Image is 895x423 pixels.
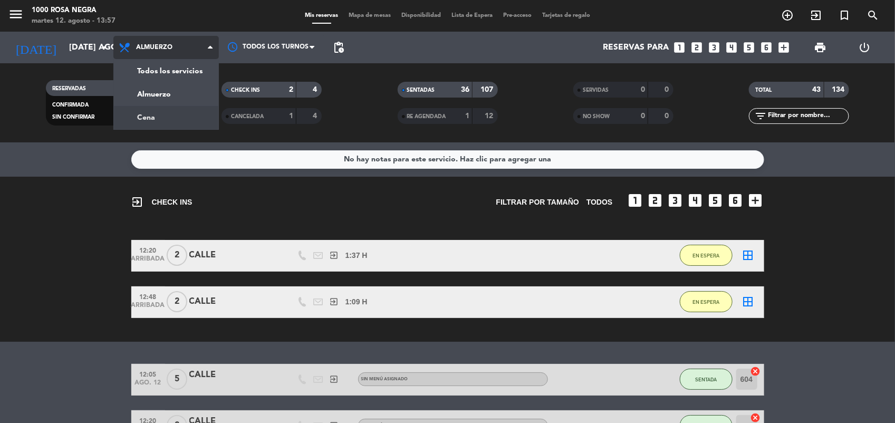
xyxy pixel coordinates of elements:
[695,377,717,382] span: SENTADA
[313,112,320,120] strong: 4
[707,192,724,209] i: looks_5
[687,192,704,209] i: looks_4
[754,110,767,122] i: filter_list
[231,88,260,93] span: CHECK INS
[32,16,116,26] div: martes 12. agosto - 13:57
[313,86,320,93] strong: 4
[289,112,293,120] strong: 1
[396,13,446,18] span: Disponibilidad
[480,86,495,93] strong: 107
[330,374,339,384] i: exit_to_app
[135,368,161,380] span: 12:05
[345,249,368,262] span: 1:37 H
[641,86,645,93] strong: 0
[461,86,469,93] strong: 36
[135,244,161,256] span: 12:20
[727,192,744,209] i: looks_6
[231,114,264,119] span: CANCELADA
[135,302,161,314] span: ARRIBADA
[361,377,408,381] span: Sin menú asignado
[343,13,396,18] span: Mapa de mesas
[330,297,339,306] i: exit_to_app
[641,112,645,120] strong: 0
[330,251,339,260] i: exit_to_app
[8,6,24,22] i: menu
[838,9,851,22] i: turned_in_not
[859,41,871,54] i: power_settings_new
[189,368,279,382] div: CALLE
[680,291,733,312] button: EN ESPERA
[725,41,738,54] i: looks_4
[583,114,610,119] span: NO SHOW
[114,60,218,83] a: Todos los servicios
[586,196,613,208] span: TODOS
[32,5,116,16] div: 1000 Rosa Negra
[781,9,794,22] i: add_circle_outline
[167,369,187,390] span: 5
[867,9,879,22] i: search
[665,112,671,120] strong: 0
[767,110,849,122] input: Filtrar por nombre...
[680,369,733,390] button: SENTADA
[692,253,719,258] span: EN ESPERA
[755,88,772,93] span: TOTAL
[52,86,86,91] span: RESERVADAS
[603,43,669,53] span: Reservas para
[750,366,761,377] i: cancel
[136,44,172,51] span: Almuerzo
[485,112,495,120] strong: 12
[8,36,64,59] i: [DATE]
[707,41,721,54] i: looks_3
[167,291,187,312] span: 2
[135,290,161,302] span: 12:48
[114,83,218,106] a: Almuerzo
[289,86,293,93] strong: 2
[465,112,469,120] strong: 1
[496,196,579,208] span: Filtrar por tamaño
[300,13,343,18] span: Mis reservas
[759,41,773,54] i: looks_6
[742,295,755,308] i: border_all
[537,13,595,18] span: Tarjetas de regalo
[742,41,756,54] i: looks_5
[52,102,89,108] span: CONFIRMADA
[742,249,755,262] i: border_all
[8,6,24,26] button: menu
[332,41,345,54] span: pending_actions
[344,153,551,166] div: No hay notas para este servicio. Haz clic para agregar una
[750,412,761,423] i: cancel
[690,41,704,54] i: looks_two
[167,245,187,266] span: 2
[813,86,821,93] strong: 43
[131,196,193,208] span: CHECK INS
[680,245,733,266] button: EN ESPERA
[583,88,609,93] span: SERVIDAS
[832,86,847,93] strong: 134
[446,13,498,18] span: Lista de Espera
[114,106,218,129] a: Cena
[498,13,537,18] span: Pre-acceso
[665,86,671,93] strong: 0
[667,192,684,209] i: looks_3
[52,114,94,120] span: SIN CONFIRMAR
[672,41,686,54] i: looks_one
[189,248,279,262] div: CALLE
[189,295,279,309] div: CALLE
[627,192,644,209] i: looks_one
[131,196,144,208] i: exit_to_app
[777,41,791,54] i: add_box
[407,88,435,93] span: SENTADAS
[810,9,822,22] i: exit_to_app
[407,114,446,119] span: RE AGENDADA
[747,192,764,209] i: add_box
[647,192,664,209] i: looks_two
[843,32,887,63] div: LOG OUT
[692,299,719,305] span: EN ESPERA
[345,296,368,308] span: 1:09 H
[814,41,826,54] span: print
[98,41,111,54] i: arrow_drop_down
[135,379,161,391] span: ago. 12
[135,255,161,267] span: ARRIBADA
